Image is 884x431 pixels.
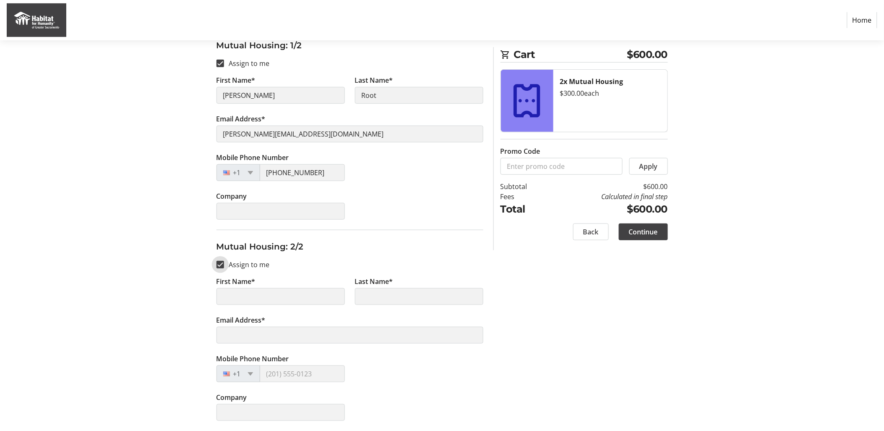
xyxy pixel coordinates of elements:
td: $600.00 [549,202,668,217]
label: Mobile Phone Number [216,354,289,364]
td: Total [501,202,549,217]
button: Back [573,223,609,240]
label: Company [216,191,247,201]
label: First Name* [216,75,256,85]
input: (201) 555-0123 [260,365,345,382]
span: Cart [514,47,628,62]
td: Calculated in final step [549,192,668,202]
td: $600.00 [549,181,668,192]
img: Habitat for Humanity of Greater Sacramento's Logo [7,3,66,37]
h3: Mutual Housing: 1/2 [216,39,483,52]
label: Promo Code [501,146,540,156]
div: $300.00 each [560,88,661,98]
label: Email Address* [216,315,266,325]
span: Continue [629,227,658,237]
span: Apply [639,161,658,171]
input: (201) 555-0123 [260,164,345,181]
h3: Mutual Housing: 2/2 [216,240,483,253]
label: Company [216,392,247,402]
button: Continue [619,223,668,240]
label: Assign to me [224,58,270,68]
a: Home [847,12,877,28]
label: Last Name* [355,276,393,286]
button: Apply [629,158,668,175]
strong: 2x Mutual Housing [560,77,623,86]
label: Mobile Phone Number [216,152,289,163]
label: Email Address* [216,114,266,124]
label: Last Name* [355,75,393,85]
td: Subtotal [501,181,549,192]
input: Enter promo code [501,158,623,175]
td: Fees [501,192,549,202]
span: Back [583,227,599,237]
label: First Name* [216,276,256,286]
label: Assign to me [224,260,270,270]
span: $600.00 [627,47,668,62]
